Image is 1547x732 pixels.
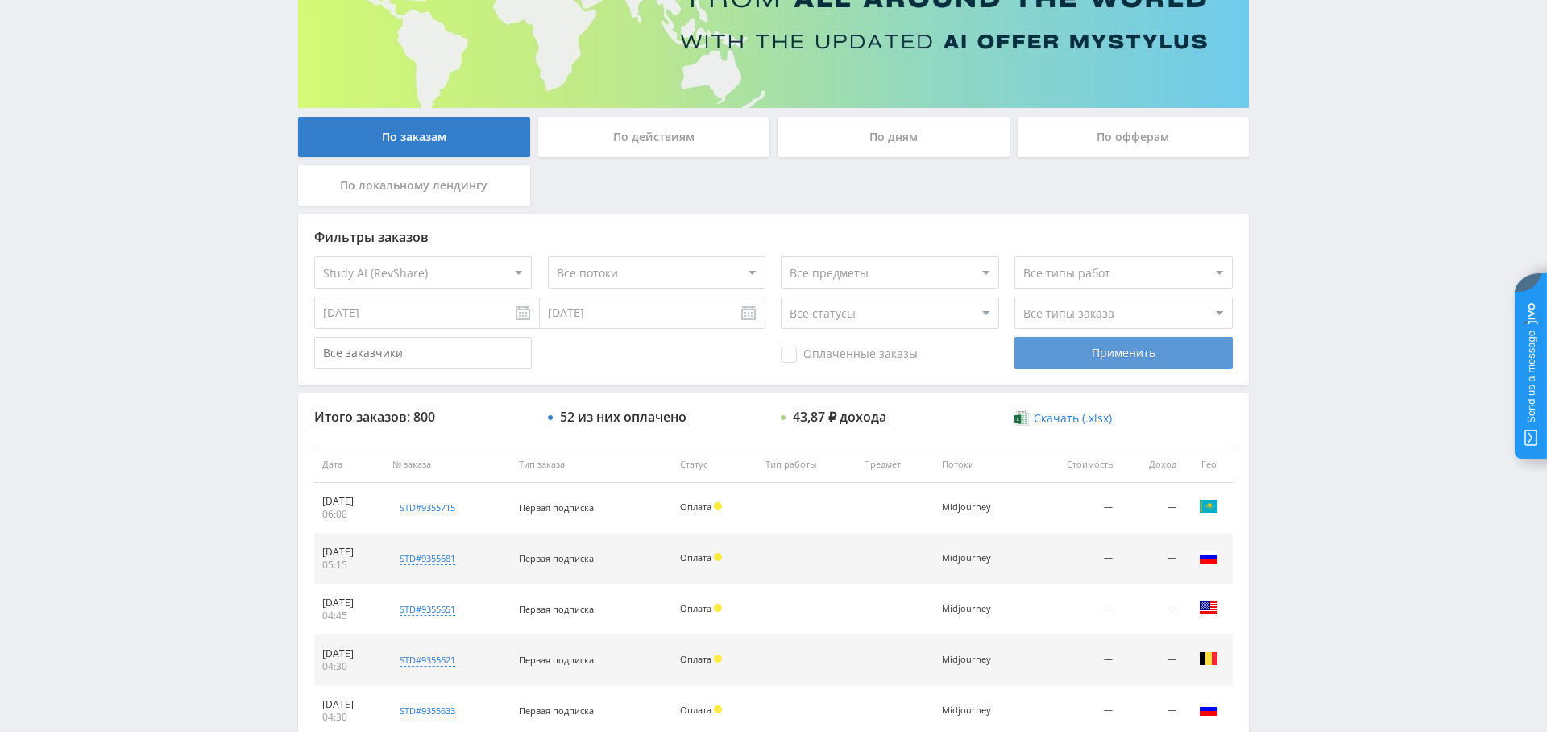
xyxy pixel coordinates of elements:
img: usa.png [1199,598,1218,618]
span: Оплата [680,551,711,564]
span: Первая подписка [519,501,594,514]
div: Midjourney [942,655,1014,665]
div: [DATE] [322,546,376,559]
div: Midjourney [942,705,1014,716]
div: std#9355621 [400,654,455,667]
img: xlsx [1014,410,1028,426]
span: Первая подписка [519,654,594,666]
th: Доход [1121,447,1184,483]
img: bel.png [1199,649,1218,668]
div: [DATE] [322,698,376,711]
td: — [1121,534,1184,584]
span: Холд [714,705,722,713]
div: std#9355633 [400,705,455,717]
div: 04:30 [322,711,376,724]
span: Оплата [680,704,711,716]
a: Скачать (.xlsx) [1014,410,1111,426]
img: kaz.png [1199,497,1218,516]
div: По заказам [298,117,530,157]
span: Первая подписка [519,705,594,717]
div: Midjourney [942,553,1014,564]
div: По действиям [538,117,770,157]
td: — [1121,483,1184,534]
div: [DATE] [322,597,376,609]
th: Статус [672,447,757,483]
div: std#9355681 [400,552,455,565]
th: Предмет [856,447,934,483]
td: — [1029,584,1120,635]
span: Холд [714,553,722,561]
td: — [1029,483,1120,534]
span: Первая подписка [519,603,594,615]
div: std#9355715 [400,501,455,514]
div: [DATE] [322,495,376,508]
img: rus.png [1199,700,1218,719]
th: Тип работы [757,447,856,483]
th: Стоимость [1029,447,1120,483]
th: Дата [314,447,384,483]
td: — [1029,534,1120,584]
span: Холд [714,604,722,612]
div: Применить [1014,337,1232,369]
th: № заказа [384,447,511,483]
div: 43,87 ₽ дохода [793,410,886,424]
div: [DATE] [322,647,376,660]
span: Холд [714,655,722,663]
th: Потоки [934,447,1030,483]
div: По локальному лендингу [298,165,530,206]
div: std#9355651 [400,603,455,616]
div: Итого заказов: 800 [314,410,532,424]
div: По офферам [1018,117,1250,157]
div: По дням [778,117,1010,157]
div: 52 из них оплачено [560,410,686,424]
td: — [1121,635,1184,686]
td: — [1029,635,1120,686]
span: Скачать (.xlsx) [1034,412,1112,425]
img: rus.png [1199,547,1218,567]
span: Оплата [680,653,711,665]
div: 05:15 [322,559,376,572]
td: — [1121,584,1184,635]
span: Оплата [680,602,711,614]
div: Фильтры заказов [314,230,1233,244]
input: Все заказчики [314,337,532,369]
div: 06:00 [322,508,376,521]
div: 04:45 [322,609,376,622]
th: Гео [1184,447,1233,483]
span: Оплата [680,501,711,513]
span: Оплаченные заказы [781,347,918,363]
th: Тип заказа [511,447,672,483]
div: 04:30 [322,660,376,673]
span: Холд [714,502,722,510]
div: Midjourney [942,502,1014,513]
span: Первая подписка [519,552,594,564]
div: Midjourney [942,604,1014,614]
